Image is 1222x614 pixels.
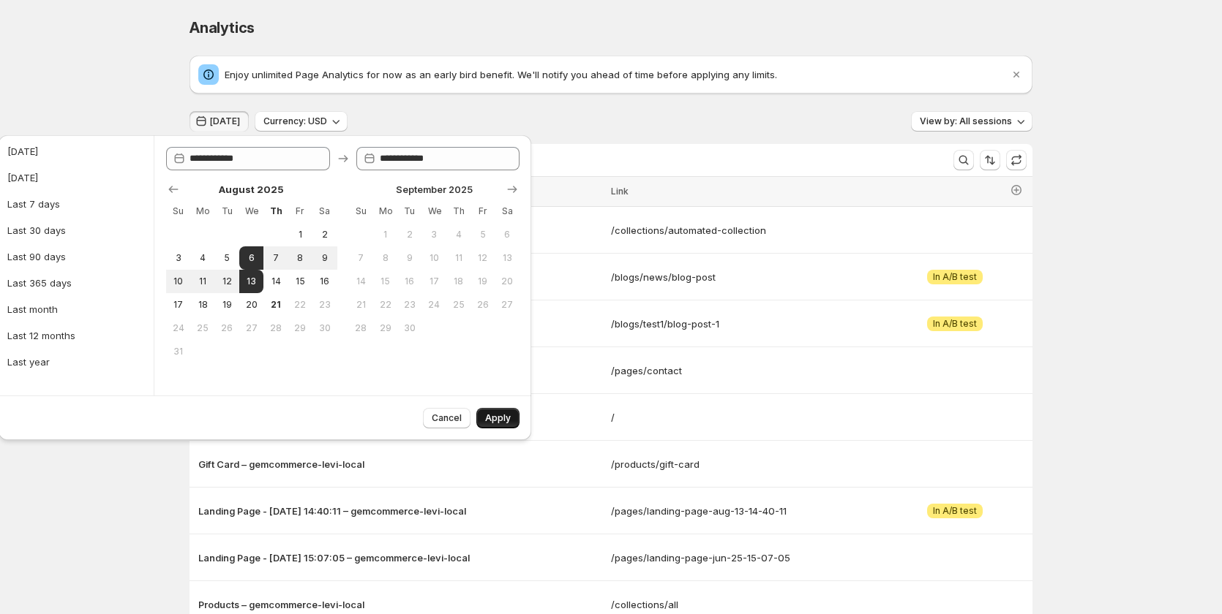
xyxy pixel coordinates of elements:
[428,205,441,217] span: We
[403,276,416,287] span: 16
[288,200,312,223] th: Friday
[422,246,446,270] button: Wednesday September 10 2025
[263,115,327,127] span: Currency: USD
[476,229,489,240] span: 5
[980,150,1000,170] button: Sort the results
[269,252,282,264] span: 7
[288,270,312,293] button: Friday August 15 2025
[428,299,441,311] span: 24
[288,317,312,340] button: Friday August 29 2025
[403,322,416,334] span: 30
[312,293,337,317] button: Saturday August 23 2025
[611,223,878,238] p: /collections/automated-collection
[196,252,209,264] span: 4
[166,200,190,223] th: Sunday
[403,205,416,217] span: Tu
[355,322,367,334] span: 28
[379,205,391,217] span: Mo
[255,111,348,132] button: Currency: USD
[495,200,520,223] th: Saturday
[239,246,263,270] button: Start of range Wednesday August 6 2025
[423,408,471,428] button: Cancel
[198,597,602,612] p: Products – gemcommerce-levi-local
[495,293,520,317] button: Saturday September 27 2025
[245,322,258,334] span: 27
[166,293,190,317] button: Sunday August 17 2025
[269,322,282,334] span: 28
[198,504,602,518] button: Landing Page - [DATE] 14:40:11 – gemcommerce-levi-local
[312,270,337,293] button: Saturday August 16 2025
[239,293,263,317] button: Wednesday August 20 2025
[263,317,288,340] button: Thursday August 28 2025
[446,223,471,246] button: Thursday September 4 2025
[163,179,184,200] button: Show previous month, July 2025
[446,246,471,270] button: Thursday September 11 2025
[611,457,878,471] a: /products/gift-card
[198,550,602,565] p: Landing Page - [DATE] 15:07:05 – gemcommerce-levi-local
[471,270,495,293] button: Friday September 19 2025
[611,186,629,197] span: Link
[3,192,149,216] button: Last 7 days
[403,299,416,311] span: 23
[7,223,66,238] div: Last 30 days
[172,276,184,287] span: 10
[349,293,373,317] button: Sunday September 21 2025
[294,276,307,287] span: 15
[3,297,149,321] button: Last month
[166,340,190,363] button: Sunday August 31 2025
[432,412,462,424] span: Cancel
[611,597,878,612] p: /collections/all
[403,252,416,264] span: 9
[245,299,258,311] span: 20
[397,246,421,270] button: Tuesday September 9 2025
[294,299,307,311] span: 22
[318,276,331,287] span: 16
[373,317,397,340] button: Monday September 29 2025
[471,246,495,270] button: Friday September 12 2025
[294,252,307,264] span: 8
[355,205,367,217] span: Su
[225,67,1009,82] p: Enjoy unlimited Page Analytics for now as an early bird benefit. We'll notify you ahead of time b...
[379,322,391,334] span: 29
[397,293,421,317] button: Tuesday September 23 2025
[7,302,58,317] div: Last month
[221,299,233,311] span: 19
[611,410,878,425] a: /
[611,363,878,378] p: /pages/contact
[933,271,977,283] span: In A/B test
[318,299,331,311] span: 23
[215,317,239,340] button: Tuesday August 26 2025
[920,115,1012,127] span: View by: All sessions
[471,200,495,223] th: Friday
[7,276,72,290] div: Last 365 days
[7,170,38,185] div: [DATE]
[349,270,373,293] button: Sunday September 14 2025
[379,276,391,287] span: 15
[172,205,184,217] span: Su
[501,205,514,217] span: Sa
[428,276,441,287] span: 17
[318,322,331,334] span: 30
[397,200,421,223] th: Tuesday
[349,317,373,340] button: Sunday September 28 2025
[446,270,471,293] button: Thursday September 18 2025
[501,252,514,264] span: 13
[373,200,397,223] th: Monday
[446,293,471,317] button: Thursday September 25 2025
[312,200,337,223] th: Saturday
[288,246,312,270] button: Friday August 8 2025
[196,205,209,217] span: Mo
[397,270,421,293] button: Tuesday September 16 2025
[611,504,878,518] a: /pages/landing-page-aug-13-14-40-11
[476,205,489,217] span: Fr
[221,252,233,264] span: 5
[446,200,471,223] th: Thursday
[263,293,288,317] button: Today Thursday August 21 2025
[611,270,878,284] p: /blogs/news/blog-post
[190,19,255,37] span: Analytics
[428,252,441,264] span: 10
